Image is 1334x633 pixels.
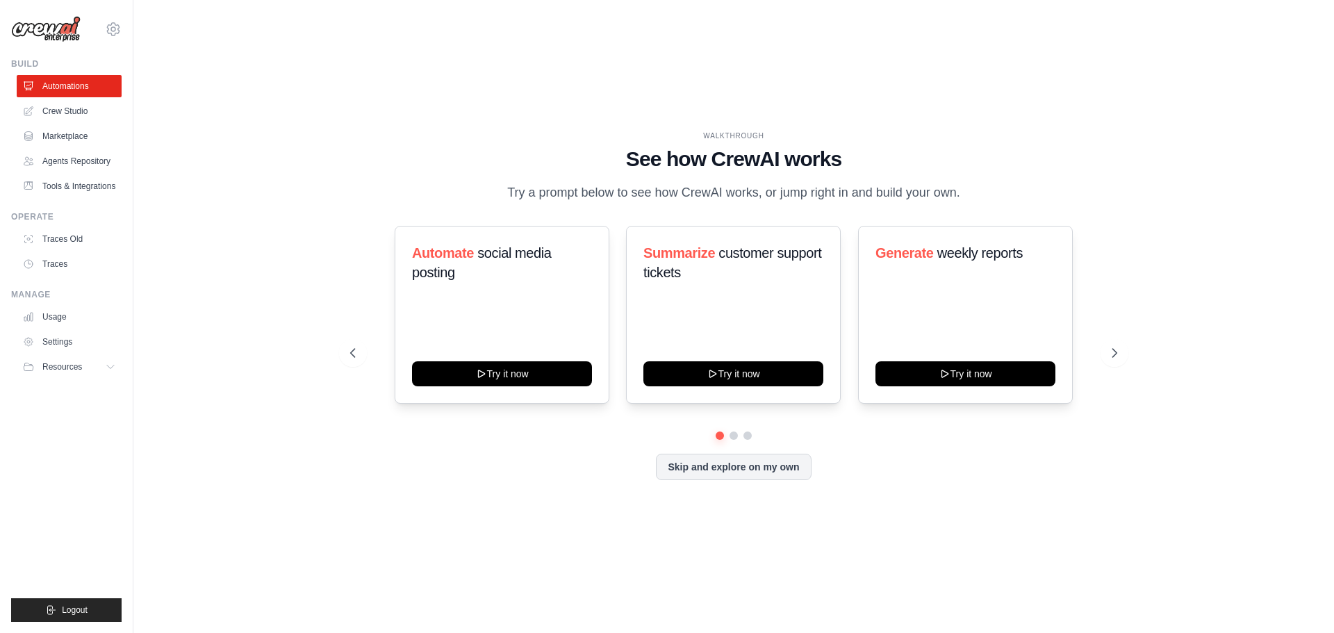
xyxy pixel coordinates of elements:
span: Generate [875,245,934,261]
div: WALKTHROUGH [350,131,1117,141]
button: Try it now [875,361,1055,386]
span: social media posting [412,245,552,280]
span: Summarize [643,245,715,261]
a: Traces [17,253,122,275]
span: customer support tickets [643,245,821,280]
div: Manage [11,289,122,300]
div: Operate [11,211,122,222]
a: Marketplace [17,125,122,147]
span: Automate [412,245,474,261]
a: Agents Repository [17,150,122,172]
span: weekly reports [937,245,1022,261]
button: Skip and explore on my own [656,454,811,480]
p: Try a prompt below to see how CrewAI works, or jump right in and build your own. [500,183,967,203]
a: Traces Old [17,228,122,250]
button: Resources [17,356,122,378]
button: Try it now [643,361,823,386]
a: Settings [17,331,122,353]
button: Logout [11,598,122,622]
h1: See how CrewAI works [350,147,1117,172]
a: Tools & Integrations [17,175,122,197]
a: Automations [17,75,122,97]
a: Usage [17,306,122,328]
img: Logo [11,16,81,42]
div: Build [11,58,122,69]
button: Try it now [412,361,592,386]
a: Crew Studio [17,100,122,122]
span: Resources [42,361,82,372]
span: Logout [62,605,88,616]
